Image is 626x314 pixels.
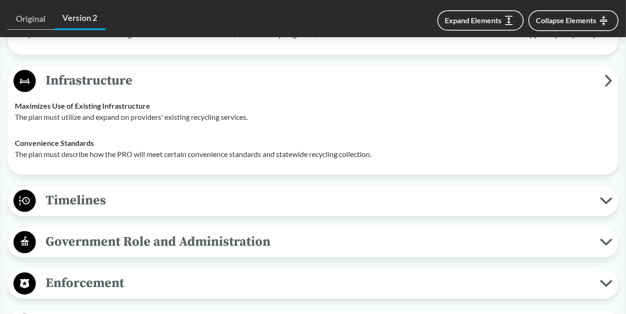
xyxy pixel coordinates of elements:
span: Government Role and Administration [36,231,600,252]
p: The plan must utilize and expand on providers' existing recycling services. [15,111,611,123]
span: Infrastructure [36,70,605,91]
button: Enforcement [11,272,615,295]
strong: Maximizes Use of Existing Infrastructure [15,101,150,110]
strong: Convenience Standards [15,138,94,147]
button: Timelines [11,189,615,213]
button: Collapse Elements [528,10,619,31]
button: Expand Elements [437,10,524,31]
span: Enforcement [36,273,600,294]
a: Original [7,8,54,30]
a: Version 2 [54,7,105,30]
span: Timelines [36,190,600,211]
button: Infrastructure [11,69,615,93]
p: The plan must describe how the PRO will meet certain convenience standards and statewide recyclin... [15,149,611,160]
button: Government Role and Administration [11,230,615,254]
